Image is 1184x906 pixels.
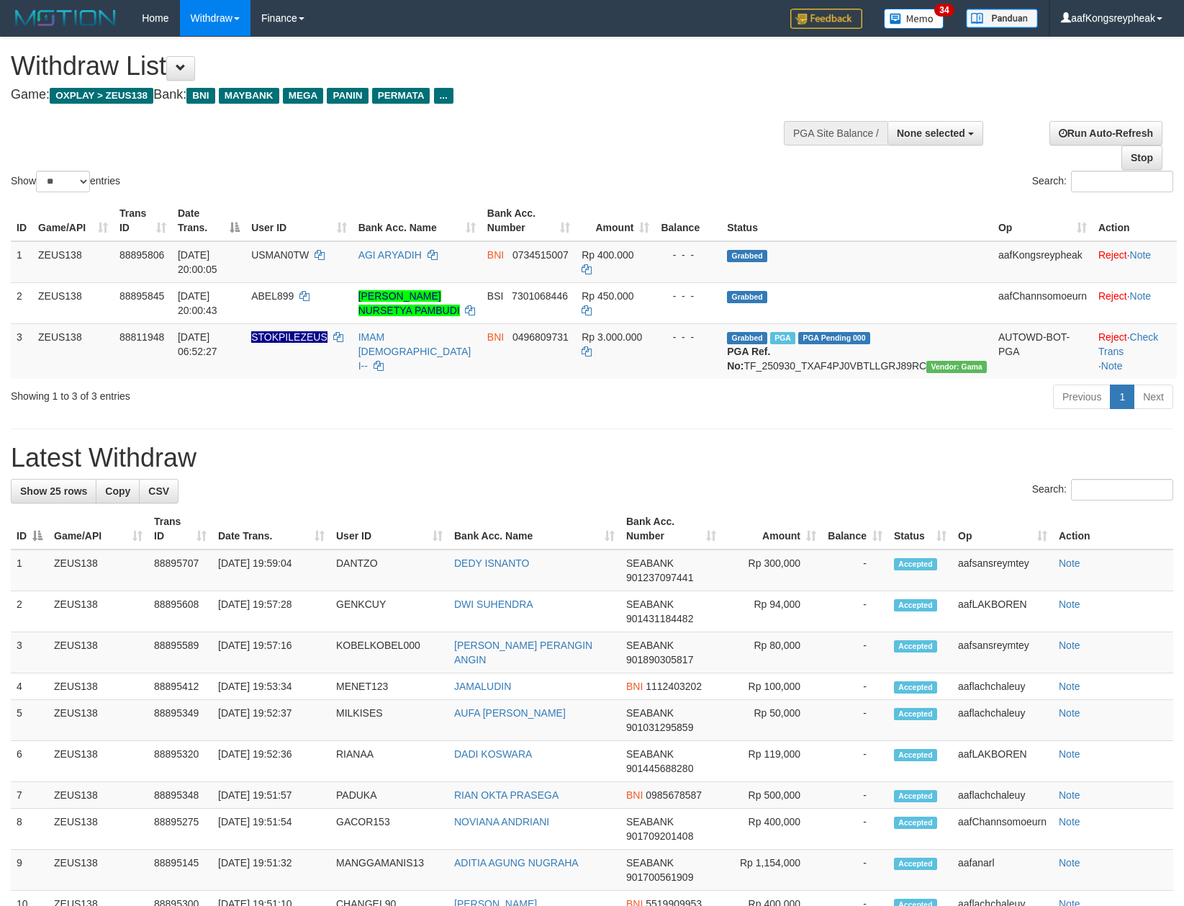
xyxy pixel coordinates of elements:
span: USMAN0TW [251,249,309,261]
td: 4 [11,673,48,700]
a: IMAM [DEMOGRAPHIC_DATA] I-- [358,331,471,372]
th: Bank Acc. Name: activate to sort column ascending [448,508,620,550]
td: ZEUS138 [48,700,148,741]
a: JAMALUDIN [454,681,511,692]
td: Rp 500,000 [722,782,822,809]
td: 88895412 [148,673,212,700]
td: AUTOWD-BOT-PGA [993,323,1093,379]
span: Accepted [894,599,937,611]
td: 88895348 [148,782,212,809]
span: 88895806 [119,249,164,261]
td: [DATE] 19:52:36 [212,741,330,782]
a: DEDY ISNANTO [454,557,530,569]
span: SEABANK [626,816,674,827]
span: Nama rekening ada tanda titik/strip, harap diedit [251,331,327,343]
td: 2 [11,591,48,632]
a: Note [1130,249,1152,261]
span: SEABANK [626,557,674,569]
a: [PERSON_NAME] NURSETYA PAMBUDI [358,290,460,316]
td: MENET123 [330,673,448,700]
span: SEABANK [626,598,674,610]
a: Run Auto-Refresh [1049,121,1162,145]
span: BNI [626,789,643,801]
th: Date Trans.: activate to sort column ascending [212,508,330,550]
span: Copy 0734515007 to clipboard [512,249,569,261]
span: Rp 3.000.000 [582,331,642,343]
td: ZEUS138 [48,550,148,591]
span: Copy 901890305817 to clipboard [626,654,693,665]
td: [DATE] 19:59:04 [212,550,330,591]
a: Check Trans [1098,331,1158,357]
th: User ID: activate to sort column ascending [245,200,352,241]
td: aafsansreymtey [952,632,1053,673]
td: - [822,591,888,632]
td: 6 [11,741,48,782]
div: Showing 1 to 3 of 3 entries [11,383,482,403]
a: AUFA [PERSON_NAME] [454,707,566,719]
td: - [822,632,888,673]
th: ID: activate to sort column descending [11,508,48,550]
span: PGA Pending [798,332,870,344]
a: Note [1101,360,1123,372]
td: Rp 119,000 [722,741,822,782]
h4: Game: Bank: [11,88,775,102]
td: aafChannsomoeurn [952,809,1053,850]
td: Rp 300,000 [722,550,822,591]
td: [DATE] 19:53:34 [212,673,330,700]
span: ABEL899 [251,290,294,302]
td: 1 [11,550,48,591]
th: Action [1093,200,1177,241]
a: Note [1059,707,1080,719]
span: [DATE] 06:52:27 [178,331,217,357]
td: Rp 400,000 [722,809,822,850]
b: PGA Ref. No: [727,346,770,372]
a: DWI SUHENDRA [454,598,533,610]
td: - [822,741,888,782]
td: · [1093,282,1177,323]
span: OXPLAY > ZEUS138 [50,88,153,104]
a: Note [1059,598,1080,610]
td: - [822,550,888,591]
th: Game/API: activate to sort column ascending [48,508,148,550]
th: Amount: activate to sort column ascending [576,200,655,241]
span: Rp 450.000 [582,290,633,302]
td: ZEUS138 [48,850,148,891]
td: GENKCUY [330,591,448,632]
th: Bank Acc. Name: activate to sort column ascending [353,200,482,241]
td: aafsansreymtey [952,550,1053,591]
td: [DATE] 19:51:57 [212,782,330,809]
td: 88895707 [148,550,212,591]
td: ZEUS138 [32,282,114,323]
img: panduan.png [966,9,1038,28]
span: BNI [626,681,643,692]
td: [DATE] 19:51:54 [212,809,330,850]
span: Copy 7301068446 to clipboard [512,290,568,302]
td: 5 [11,700,48,741]
td: 88895349 [148,700,212,741]
span: SEABANK [626,857,674,869]
td: ZEUS138 [48,673,148,700]
span: MAYBANK [219,88,279,104]
span: 88895845 [119,290,164,302]
td: ZEUS138 [32,241,114,283]
td: ZEUS138 [48,632,148,673]
span: Copy [105,485,130,497]
td: - [822,809,888,850]
span: 34 [934,4,954,17]
span: Accepted [894,558,937,570]
th: Game/API: activate to sort column ascending [32,200,114,241]
img: Feedback.jpg [790,9,862,29]
span: Copy 901709201408 to clipboard [626,830,693,842]
td: - [822,673,888,700]
td: MANGGAMANIS13 [330,850,448,891]
td: Rp 1,154,000 [722,850,822,891]
input: Search: [1071,171,1173,192]
a: Note [1059,789,1080,801]
span: SEABANK [626,748,674,760]
span: BNI [487,331,504,343]
select: Showentries [36,171,90,192]
a: Note [1059,748,1080,760]
a: Reject [1098,249,1127,261]
span: Accepted [894,790,937,802]
span: [DATE] 20:00:43 [178,290,217,316]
